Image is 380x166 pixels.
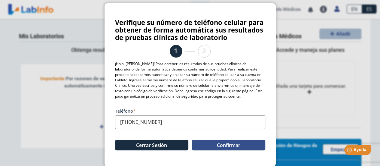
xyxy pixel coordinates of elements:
iframe: Help widget launcher [327,143,373,159]
input: (000) 000-0000 [115,115,265,129]
li: 2 [198,45,211,58]
button: Confirmar [192,140,265,150]
label: Teléfono [115,108,265,114]
button: Cerrar Sesión [115,140,188,150]
li: 1 [170,45,182,58]
p: ¡Hola, [PERSON_NAME]! Para obtener los resultados de sus pruebas clínicas de laboratorio, de form... [115,61,265,99]
h3: Verifique su número de teléfono celular para obtener de forma automática sus resultados de prueba... [115,19,265,41]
